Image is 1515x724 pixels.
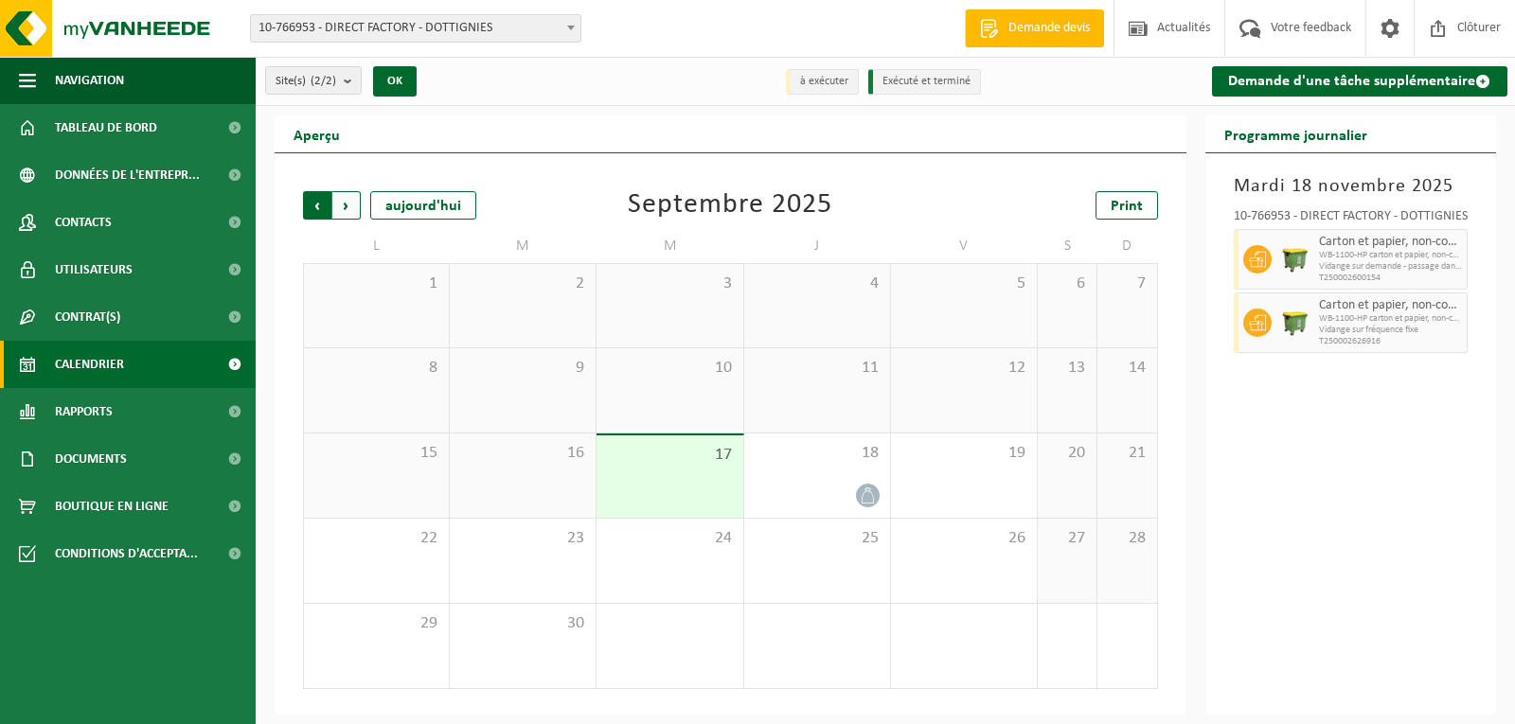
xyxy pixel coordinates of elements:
span: 28 [1107,528,1147,549]
span: 10-766953 - DIRECT FACTORY - DOTTIGNIES [251,15,580,42]
span: 2 [459,274,586,294]
span: 3 [606,274,733,294]
a: Demande d'une tâche supplémentaire [1212,66,1508,97]
button: Site(s)(2/2) [265,66,362,95]
span: Contacts [55,199,112,246]
span: 14 [1107,358,1147,379]
span: Print [1111,199,1143,214]
img: WB-1100-HPE-GN-51 [1281,309,1310,337]
span: 5 [900,274,1027,294]
div: Septembre 2025 [628,191,832,220]
span: Site(s) [276,67,336,96]
span: Demande devis [1004,19,1095,38]
td: M [450,229,597,263]
span: 10-766953 - DIRECT FACTORY - DOTTIGNIES [250,14,581,43]
span: 17 [606,445,733,466]
span: 29 [313,613,439,634]
span: Boutique en ligne [55,483,169,530]
span: 8 [313,358,439,379]
span: Carton et papier, non-conditionné (industriel) [1319,235,1463,250]
span: Suivant [332,191,361,220]
div: 10-766953 - DIRECT FACTORY - DOTTIGNIES [1234,210,1469,229]
span: 26 [900,528,1027,549]
span: 22 [313,528,439,549]
span: 15 [313,443,439,464]
span: 18 [754,443,881,464]
li: à exécuter [786,69,859,95]
span: 21 [1107,443,1147,464]
span: Documents [55,435,127,483]
span: 16 [459,443,586,464]
li: Exécuté et terminé [868,69,981,95]
span: 23 [459,528,586,549]
div: aujourd'hui [370,191,476,220]
a: Print [1096,191,1158,220]
span: 11 [754,358,881,379]
span: T250002626916 [1319,336,1463,347]
a: Demande devis [965,9,1104,47]
img: WB-1100-HPE-GN-51 [1281,245,1310,274]
span: Vidange sur demande - passage dans une tournée fixe [1319,261,1463,273]
span: 10 [606,358,733,379]
td: L [303,229,450,263]
span: 7 [1107,274,1147,294]
span: 12 [900,358,1027,379]
span: Précédent [303,191,331,220]
span: WB-1100-HP carton et papier, non-conditionné (industriel) [1319,250,1463,261]
td: S [1038,229,1097,263]
span: 24 [606,528,733,549]
td: J [744,229,891,263]
td: V [891,229,1038,263]
span: 27 [1047,528,1087,549]
span: Données de l'entrepr... [55,151,200,199]
span: T250002600154 [1319,273,1463,284]
span: Vidange sur fréquence fixe [1319,325,1463,336]
span: 20 [1047,443,1087,464]
span: Carton et papier, non-conditionné (industriel) [1319,298,1463,313]
span: Conditions d'accepta... [55,530,198,577]
span: Tableau de bord [55,104,157,151]
span: 19 [900,443,1027,464]
td: D [1097,229,1157,263]
count: (2/2) [311,75,336,87]
span: 1 [313,274,439,294]
span: Rapports [55,388,113,435]
h3: Mardi 18 novembre 2025 [1234,172,1469,201]
span: Calendrier [55,341,124,388]
span: Navigation [55,57,124,104]
td: M [597,229,743,263]
span: WB-1100-HP carton et papier, non-conditionné (industriel) [1319,313,1463,325]
span: 30 [459,613,586,634]
span: 13 [1047,358,1087,379]
span: 6 [1047,274,1087,294]
span: Utilisateurs [55,246,133,293]
span: Contrat(s) [55,293,120,341]
span: 25 [754,528,881,549]
h2: Aperçu [275,115,359,152]
h2: Programme journalier [1205,115,1386,152]
span: 9 [459,358,586,379]
span: 4 [754,274,881,294]
button: OK [373,66,417,97]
